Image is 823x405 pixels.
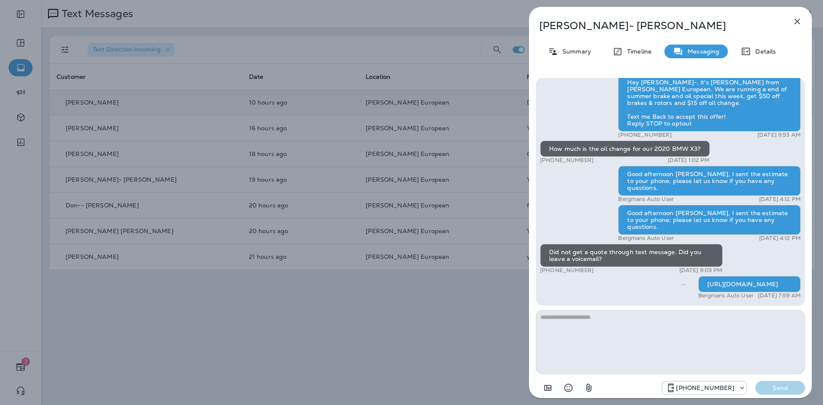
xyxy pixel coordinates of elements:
[668,157,710,164] p: [DATE] 1:02 PM
[758,292,801,299] p: [DATE] 7:59 AM
[618,196,674,203] p: Bergmans Auto User
[618,235,674,242] p: Bergmans Auto User
[540,157,594,164] p: [PHONE_NUMBER]
[662,383,746,393] div: +1 (813) 428-9920
[618,74,801,132] div: Hey [PERSON_NAME]-, it's [PERSON_NAME] from [PERSON_NAME] European. We are running a end of summe...
[681,280,685,288] span: Sent
[759,196,801,203] p: [DATE] 4:12 PM
[558,48,591,55] p: Summary
[759,235,801,242] p: [DATE] 4:12 PM
[757,132,801,138] p: [DATE] 9:53 AM
[618,166,801,196] div: Good afternoon [PERSON_NAME], I sent the estimate to your phone; please let us know if you have a...
[539,379,556,396] button: Add in a premade template
[618,132,672,138] p: [PHONE_NUMBER]
[539,20,773,32] p: [PERSON_NAME]- [PERSON_NAME]
[751,48,776,55] p: Details
[683,48,719,55] p: Messaging
[698,276,801,292] div: [URL][DOMAIN_NAME]
[698,292,754,299] p: Bergmans Auto User
[540,267,594,274] p: [PHONE_NUMBER]
[623,48,652,55] p: Timeline
[679,267,723,274] p: [DATE] 9:03 PM
[540,141,710,157] div: How much is the oil change for our 2020 BMW X3?
[676,384,734,391] p: [PHONE_NUMBER]
[618,205,801,235] div: Good afternoon [PERSON_NAME], I sent the estimate to your phone; please let us know if you have a...
[540,244,723,267] div: Did not get a quote through text message. Did you leave a voicemail?
[560,379,577,396] button: Select an emoji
